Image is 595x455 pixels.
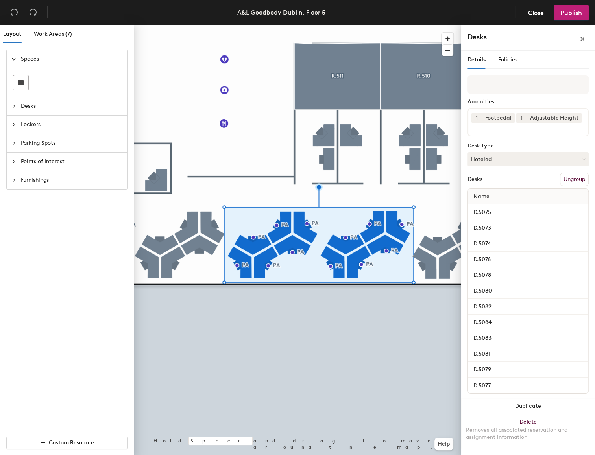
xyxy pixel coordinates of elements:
[11,122,16,127] span: collapsed
[516,113,527,123] button: 1
[469,348,587,359] input: Unnamed desk
[11,159,16,164] span: collapsed
[560,9,582,17] span: Publish
[468,32,554,42] h4: Desks
[468,56,486,63] span: Details
[21,171,122,189] span: Furnishings
[482,113,515,123] div: Footpedal
[461,414,595,449] button: DeleteRemoves all associated reservation and assignment information
[21,116,122,134] span: Lockers
[11,104,16,109] span: collapsed
[11,178,16,182] span: collapsed
[49,439,94,446] span: Custom Resource
[469,301,587,312] input: Unnamed desk
[468,143,589,149] div: Desk Type
[469,223,587,234] input: Unnamed desk
[554,5,589,20] button: Publish
[469,254,587,265] input: Unnamed desk
[469,333,587,344] input: Unnamed desk
[498,56,517,63] span: Policies
[560,173,589,186] button: Ungroup
[21,153,122,171] span: Points of Interest
[468,152,589,166] button: Hoteled
[469,364,587,375] input: Unnamed desk
[469,270,587,281] input: Unnamed desk
[521,114,523,122] span: 1
[469,190,493,204] span: Name
[10,8,18,16] span: undo
[580,36,585,42] span: close
[476,114,478,122] span: 1
[468,176,482,182] div: Desks
[3,31,21,37] span: Layout
[461,398,595,414] button: Duplicate
[11,57,16,61] span: expanded
[469,286,587,297] input: Unnamed desk
[21,134,122,152] span: Parking Spots
[237,7,325,17] div: A&L Goodbody Dublin, Floor 5
[471,113,482,123] button: 1
[34,31,72,37] span: Work Areas (7)
[469,317,587,328] input: Unnamed desk
[469,380,587,391] input: Unnamed desk
[469,238,587,249] input: Unnamed desk
[469,207,587,218] input: Unnamed desk
[521,5,551,20] button: Close
[6,437,128,449] button: Custom Resource
[21,50,122,68] span: Spaces
[6,5,22,20] button: Undo (⌘ + Z)
[527,113,582,123] div: Adjustable Height
[528,9,544,17] span: Close
[434,438,453,450] button: Help
[21,97,122,115] span: Desks
[466,427,590,441] div: Removes all associated reservation and assignment information
[468,99,589,105] div: Amenities
[25,5,41,20] button: Redo (⌘ + ⇧ + Z)
[11,141,16,146] span: collapsed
